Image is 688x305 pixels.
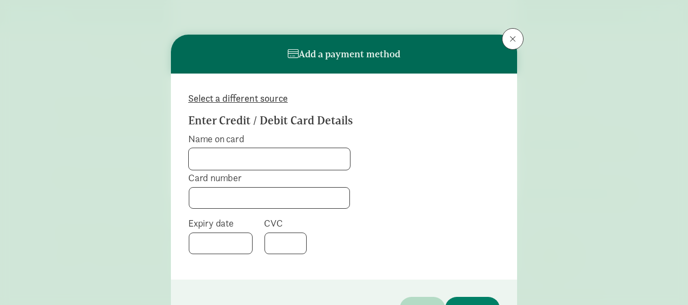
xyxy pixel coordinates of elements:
button: Select a different source [188,91,288,105]
label: CVC [264,217,307,230]
h3: Enter Credit / Debit Card Details [188,114,461,127]
label: Expiry date [188,217,253,230]
iframe: Secure CVC input frame [272,237,300,249]
label: Card number [188,171,350,184]
label: Name on card [188,132,350,145]
h6: Add a payment method [288,49,400,59]
iframe: Secure expiration date input frame [196,237,246,249]
iframe: Secure card number input frame [196,192,343,204]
